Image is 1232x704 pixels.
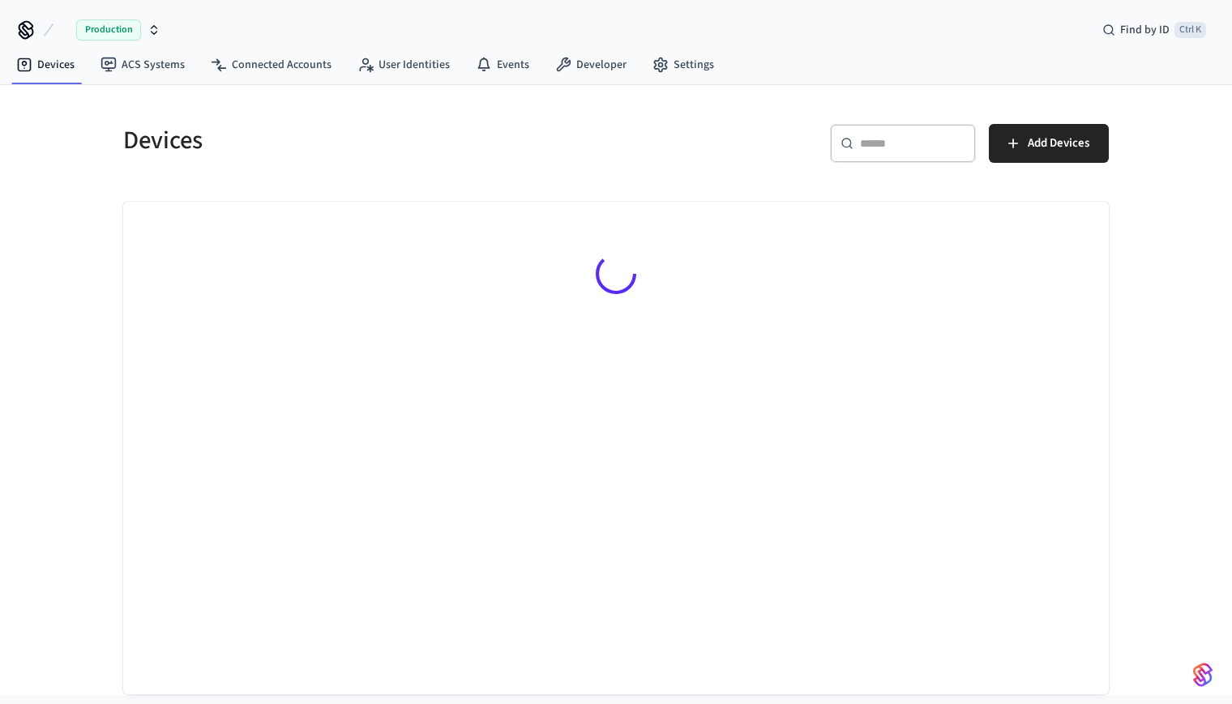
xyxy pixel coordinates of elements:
[989,124,1109,163] button: Add Devices
[1089,15,1219,45] div: Find by IDCtrl K
[1120,22,1170,38] span: Find by ID
[640,50,727,79] a: Settings
[463,50,542,79] a: Events
[344,50,463,79] a: User Identities
[1174,22,1206,38] span: Ctrl K
[1193,662,1213,688] img: SeamLogoGradient.69752ec5.svg
[88,50,198,79] a: ACS Systems
[3,50,88,79] a: Devices
[198,50,344,79] a: Connected Accounts
[123,124,606,157] h5: Devices
[1028,133,1089,154] span: Add Devices
[76,19,141,41] span: Production
[542,50,640,79] a: Developer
